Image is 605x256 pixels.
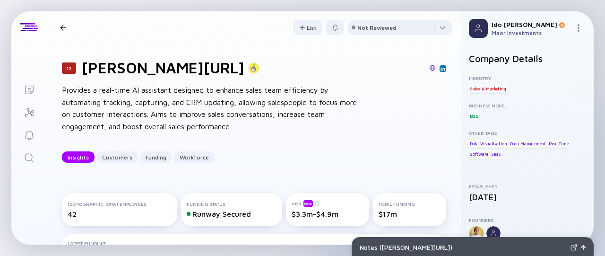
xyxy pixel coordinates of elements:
[469,192,586,202] div: [DATE]
[469,130,586,136] div: Other Tags
[429,65,436,71] img: WINN.AI Website
[570,244,577,251] img: Expand Notes
[68,210,172,218] div: 42
[292,200,364,207] div: ARR
[140,150,172,165] div: Funding
[187,210,277,218] div: Runway Secured
[469,103,586,108] div: Business Model
[11,78,47,100] a: Lists
[187,201,277,207] div: Funding Status
[548,139,569,148] div: Real Time
[68,240,441,246] div: Latest Funding
[469,111,479,121] div: B2B
[379,210,441,218] div: $17m
[469,75,586,81] div: Industry
[469,84,507,93] div: Sales & Marketing
[294,20,322,35] button: List
[469,53,586,64] h2: Company Details
[581,245,586,250] img: Open Notes
[469,217,586,223] div: Founders
[174,150,215,165] div: Workforce
[11,146,47,168] a: Search
[492,20,571,28] div: Ido [PERSON_NAME]
[303,200,313,207] div: beta
[82,59,244,77] h1: [PERSON_NAME][URL]
[575,24,582,32] img: Menu
[357,24,397,31] div: Not Reviewed
[469,150,489,159] div: Software
[62,151,95,163] button: Insights
[62,62,76,74] div: 12
[490,150,502,159] div: SaaS
[11,123,47,146] a: Reminders
[469,184,586,189] div: Established
[292,210,364,218] div: $3.3m-$4.9m
[96,150,138,165] div: Customers
[96,151,138,163] button: Customers
[441,66,445,71] img: WINN.AI Linkedin Page
[492,29,571,36] div: Maor Investments
[62,84,364,132] div: Provides a real-time AI assistant designed to enhance sales team efficiency by automating trackin...
[140,151,172,163] button: Funding
[379,201,441,207] div: Total Funding
[509,139,547,148] div: Data Management
[360,243,567,251] div: Notes ( [PERSON_NAME][URL] )
[174,151,215,163] button: Workforce
[469,139,508,148] div: Data Visualization
[11,100,47,123] a: Investor Map
[469,19,488,38] img: Profile Picture
[68,201,172,207] div: [DEMOGRAPHIC_DATA] Employees
[62,150,95,165] div: Insights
